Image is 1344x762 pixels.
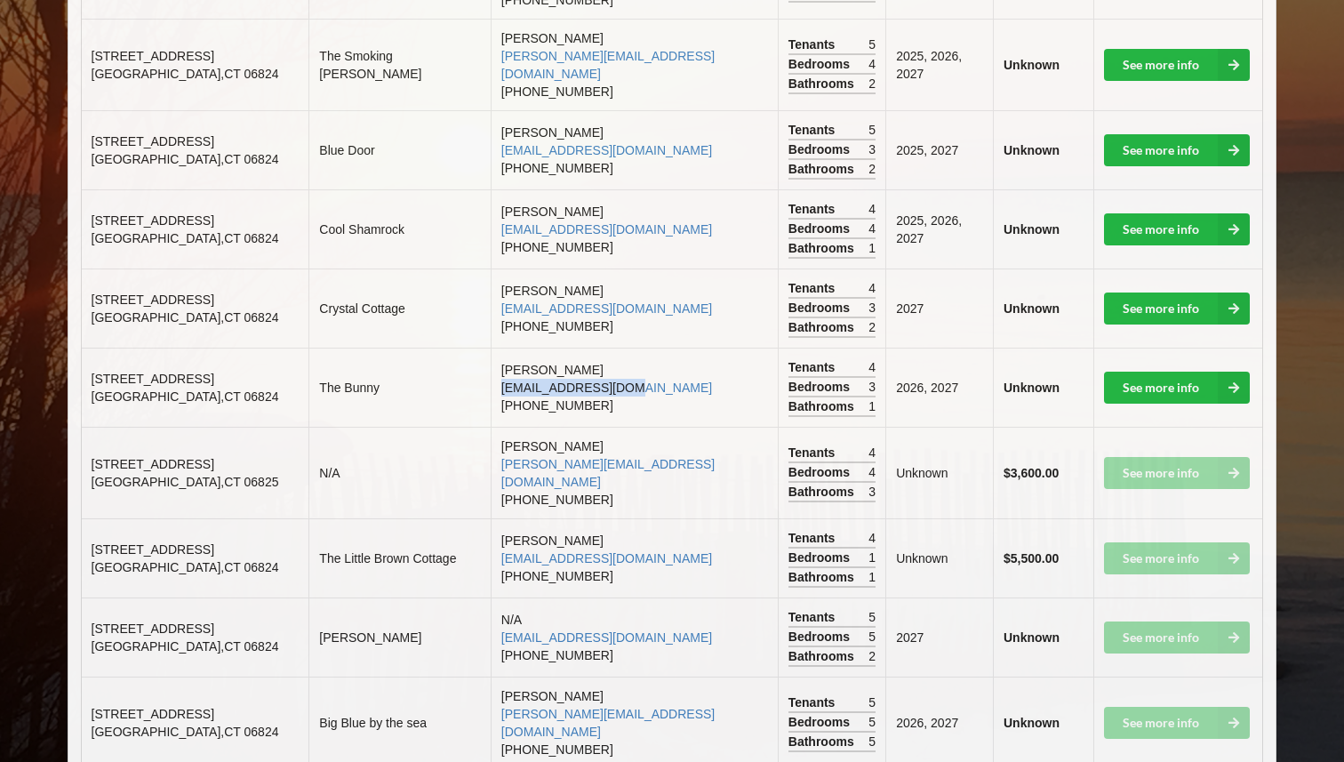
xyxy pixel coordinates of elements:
[92,67,279,81] span: [GEOGRAPHIC_DATA] , CT 06824
[885,518,993,598] td: Unknown
[92,213,214,228] span: [STREET_ADDRESS]
[788,694,840,711] span: Tenants
[1104,372,1250,404] a: See more info
[501,551,712,565] a: [EMAIL_ADDRESS][DOMAIN_NAME]
[491,518,778,598] td: [PERSON_NAME] [PHONE_NUMBER]
[868,713,876,731] span: 5
[1104,134,1250,166] a: See more info
[92,49,214,63] span: [STREET_ADDRESS]
[491,427,778,518] td: [PERSON_NAME] [PHONE_NUMBER]
[92,707,214,721] span: [STREET_ADDRESS]
[501,143,712,157] a: [EMAIL_ADDRESS][DOMAIN_NAME]
[868,299,876,317] span: 3
[501,707,715,739] a: [PERSON_NAME][EMAIL_ADDRESS][DOMAIN_NAME]
[788,444,840,461] span: Tenants
[501,222,712,237] a: [EMAIL_ADDRESS][DOMAIN_NAME]
[788,75,859,92] span: Bathrooms
[92,372,214,386] span: [STREET_ADDRESS]
[788,318,859,336] span: Bathrooms
[1004,381,1060,395] b: Unknown
[868,160,876,178] span: 2
[1004,716,1060,730] b: Unknown
[788,628,854,646] span: Bedrooms
[308,110,490,189] td: Blue Door
[788,220,854,237] span: Bedrooms
[92,389,279,404] span: [GEOGRAPHIC_DATA] , CT 06824
[92,560,279,574] span: [GEOGRAPHIC_DATA] , CT 06824
[788,397,859,415] span: Bathrooms
[491,189,778,269] td: [PERSON_NAME] [PHONE_NUMBER]
[868,378,876,396] span: 3
[92,622,214,636] span: [STREET_ADDRESS]
[868,529,876,547] span: 4
[788,529,840,547] span: Tenants
[1104,213,1250,245] a: See more info
[788,463,854,481] span: Bedrooms
[92,231,279,245] span: [GEOGRAPHIC_DATA] , CT 06824
[308,518,490,598] td: The Little Brown Cottage
[868,55,876,73] span: 4
[788,55,854,73] span: Bedrooms
[1004,143,1060,157] b: Unknown
[92,639,279,654] span: [GEOGRAPHIC_DATA] , CT 06824
[308,598,490,677] td: [PERSON_NAME]
[92,310,279,325] span: [GEOGRAPHIC_DATA] , CT 06824
[92,152,279,166] span: [GEOGRAPHIC_DATA] , CT 06824
[788,121,840,139] span: Tenants
[788,279,840,297] span: Tenants
[868,483,876,501] span: 3
[788,608,840,626] span: Tenants
[788,549,854,566] span: Bedrooms
[885,348,993,427] td: 2026, 2027
[308,348,490,427] td: The Bunny
[92,475,279,489] span: [GEOGRAPHIC_DATA] , CT 06825
[868,628,876,646] span: 5
[1004,551,1059,565] b: $5,500.00
[788,36,840,53] span: Tenants
[501,49,715,81] a: [PERSON_NAME][EMAIL_ADDRESS][DOMAIN_NAME]
[1004,301,1060,316] b: Unknown
[491,19,778,110] td: [PERSON_NAME] [PHONE_NUMBER]
[885,189,993,269] td: 2025, 2026, 2027
[788,378,854,396] span: Bedrooms
[501,630,712,645] a: [EMAIL_ADDRESS][DOMAIN_NAME]
[308,427,490,518] td: N/A
[868,549,876,566] span: 1
[788,358,840,376] span: Tenants
[501,301,712,316] a: [EMAIL_ADDRESS][DOMAIN_NAME]
[788,140,854,158] span: Bedrooms
[868,608,876,626] span: 5
[501,381,712,395] a: [EMAIL_ADDRESS][DOMAIN_NAME]
[868,36,876,53] span: 5
[868,568,876,586] span: 1
[885,19,993,110] td: 2025, 2026, 2027
[788,483,859,501] span: Bathrooms
[92,134,214,148] span: [STREET_ADDRESS]
[868,444,876,461] span: 4
[885,269,993,348] td: 2027
[1004,222,1060,237] b: Unknown
[92,457,214,471] span: [STREET_ADDRESS]
[868,733,876,750] span: 5
[868,647,876,665] span: 2
[885,598,993,677] td: 2027
[491,269,778,348] td: [PERSON_NAME] [PHONE_NUMBER]
[1104,49,1250,81] a: See more info
[788,647,859,665] span: Bathrooms
[491,110,778,189] td: [PERSON_NAME] [PHONE_NUMBER]
[868,75,876,92] span: 2
[92,542,214,557] span: [STREET_ADDRESS]
[501,457,715,489] a: [PERSON_NAME][EMAIL_ADDRESS][DOMAIN_NAME]
[788,713,854,731] span: Bedrooms
[1104,293,1250,325] a: See more info
[868,318,876,336] span: 2
[1004,58,1060,72] b: Unknown
[1004,630,1060,645] b: Unknown
[868,694,876,711] span: 5
[308,189,490,269] td: Cool Shamrock
[788,239,859,257] span: Bathrooms
[868,200,876,218] span: 4
[1004,466,1059,480] b: $3,600.00
[788,200,840,218] span: Tenants
[868,358,876,376] span: 4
